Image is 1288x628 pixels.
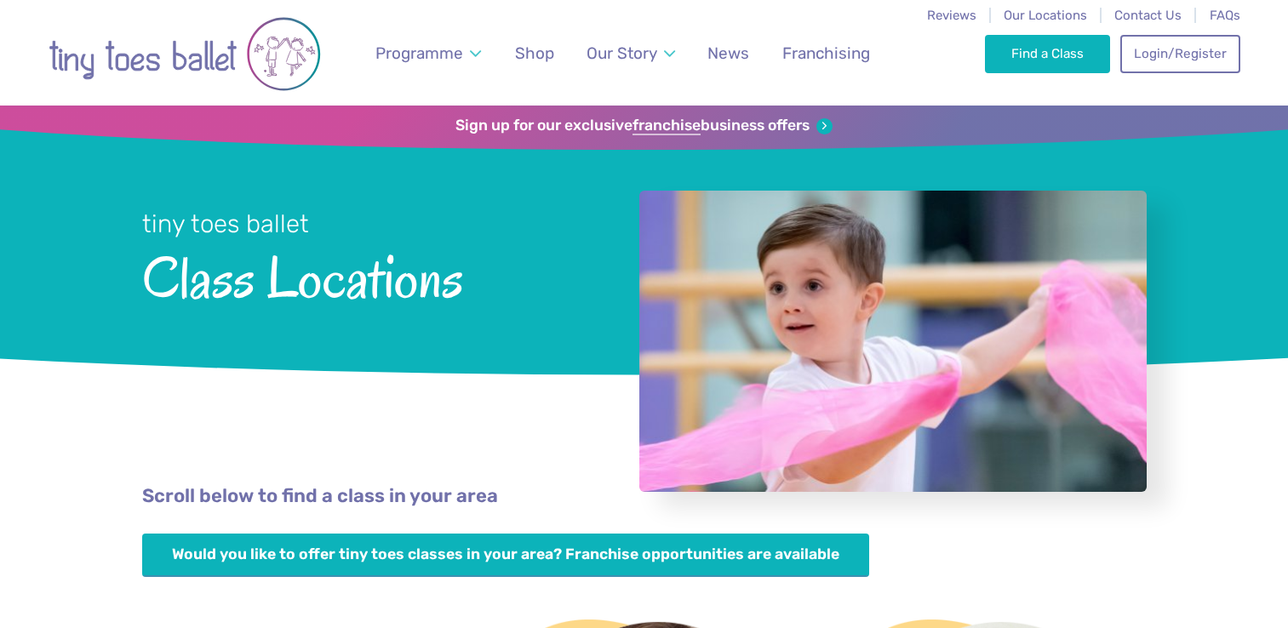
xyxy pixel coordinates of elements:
[142,483,1147,510] p: Scroll below to find a class in your area
[142,209,309,238] small: tiny toes ballet
[1114,8,1182,23] a: Contact Us
[455,117,833,135] a: Sign up for our exclusivefranchisebusiness offers
[985,35,1110,72] a: Find a Class
[782,43,870,63] span: Franchising
[1120,35,1239,72] a: Login/Register
[587,43,657,63] span: Our Story
[774,33,878,73] a: Franchising
[1004,8,1087,23] a: Our Locations
[1210,8,1240,23] a: FAQs
[707,43,749,63] span: News
[515,43,554,63] span: Shop
[633,117,701,135] strong: franchise
[375,43,463,63] span: Programme
[927,8,976,23] a: Reviews
[507,33,562,73] a: Shop
[700,33,758,73] a: News
[367,33,489,73] a: Programme
[49,11,321,97] img: tiny toes ballet
[142,241,594,310] span: Class Locations
[142,534,870,577] a: Would you like to offer tiny toes classes in your area? Franchise opportunities are available
[578,33,683,73] a: Our Story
